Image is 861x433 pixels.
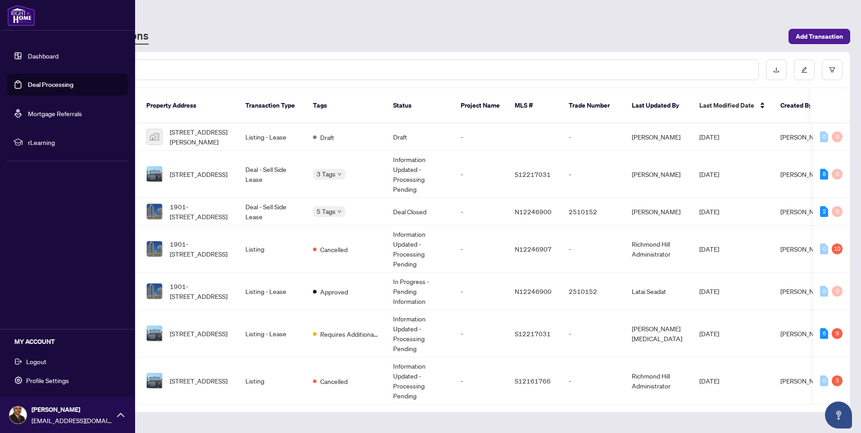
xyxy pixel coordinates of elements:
span: Draft [320,132,334,142]
span: [PERSON_NAME] [780,287,829,295]
td: Deal - Sell Side Lease [238,198,306,226]
button: Logout [7,354,128,369]
button: edit [794,59,815,80]
td: 2510152 [562,198,625,226]
span: [PERSON_NAME] [32,405,113,415]
span: S12161766 [515,377,551,385]
img: thumbnail-img [147,129,162,144]
span: [DATE] [699,207,719,216]
td: Information Updated - Processing Pending [386,357,453,405]
td: - [562,357,625,405]
td: [PERSON_NAME][MEDICAL_DATA] [625,310,692,357]
img: thumbnail-img [147,204,162,219]
td: - [453,310,508,357]
th: Property Address [139,88,238,123]
span: [PERSON_NAME] [780,377,829,385]
span: down [337,172,342,176]
span: Add Transaction [796,29,843,44]
span: [PERSON_NAME] [780,245,829,253]
span: [STREET_ADDRESS][PERSON_NAME] [170,127,231,147]
img: thumbnail-img [147,167,162,182]
td: Listing - Lease [238,310,306,357]
td: - [562,151,625,198]
span: [DATE] [699,170,719,178]
span: Requires Additional Docs [320,329,379,339]
span: Approved [320,287,348,297]
div: 0 [832,169,843,180]
span: 5 Tags [317,206,335,216]
span: Cancelled [320,244,348,254]
span: [PERSON_NAME] [780,207,829,216]
span: [PERSON_NAME] [780,170,829,178]
button: Profile Settings [7,373,128,388]
span: N12246907 [515,245,552,253]
span: Profile Settings [26,373,69,388]
a: Deal Processing [28,81,73,89]
div: 0 [820,131,828,142]
span: [EMAIL_ADDRESS][DOMAIN_NAME] [32,415,113,425]
img: Profile Icon [9,406,27,424]
img: thumbnail-img [147,241,162,257]
td: - [562,310,625,357]
th: Tags [306,88,386,123]
div: 0 [832,131,843,142]
div: 0 [832,206,843,217]
span: [STREET_ADDRESS] [170,376,227,386]
span: 1901-[STREET_ADDRESS] [170,202,231,221]
span: Last Modified Date [699,100,754,110]
td: Richmond Hill Administrator [625,357,692,405]
div: 2 [820,206,828,217]
div: 10 [832,244,843,254]
span: [DATE] [699,377,719,385]
span: filter [829,67,835,73]
td: - [562,226,625,273]
img: thumbnail-img [147,284,162,299]
td: Information Updated - Processing Pending [386,310,453,357]
td: - [453,273,508,310]
td: Richmond Hill Administrator [625,226,692,273]
span: N12246900 [515,287,552,295]
img: thumbnail-img [147,373,162,388]
th: MLS # [508,88,562,123]
a: Mortgage Referrals [28,109,82,117]
img: thumbnail-img [147,326,162,341]
td: [PERSON_NAME] [625,198,692,226]
td: [PERSON_NAME] [625,151,692,198]
div: 8 [820,169,828,180]
td: - [453,123,508,151]
button: Add Transaction [788,29,850,44]
td: - [562,123,625,151]
h5: MY ACCOUNT [14,337,128,347]
div: 0 [820,244,828,254]
span: edit [801,67,807,73]
span: Logout [26,354,46,369]
div: 0 [820,286,828,297]
span: [STREET_ADDRESS] [170,329,227,338]
span: [DATE] [699,133,719,141]
td: [PERSON_NAME] [625,123,692,151]
span: rLearning [28,137,122,147]
th: Last Updated By [625,88,692,123]
span: down [337,209,342,214]
th: Last Modified Date [692,88,773,123]
td: Information Updated - Processing Pending [386,226,453,273]
button: filter [822,59,843,80]
div: 0 [832,286,843,297]
span: [PERSON_NAME] [780,329,829,338]
span: 1901-[STREET_ADDRESS] [170,281,231,301]
th: Transaction Type [238,88,306,123]
td: - [453,357,508,405]
td: Draft [386,123,453,151]
td: Information Updated - Processing Pending [386,151,453,198]
th: Trade Number [562,88,625,123]
span: [DATE] [699,245,719,253]
div: 5 [832,375,843,386]
button: download [766,59,787,80]
span: download [773,67,779,73]
button: Open asap [825,401,852,428]
span: Cancelled [320,376,348,386]
th: Project Name [453,88,508,123]
td: Deal Closed [386,198,453,226]
span: 3 Tags [317,169,335,179]
td: Listing - Lease [238,273,306,310]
